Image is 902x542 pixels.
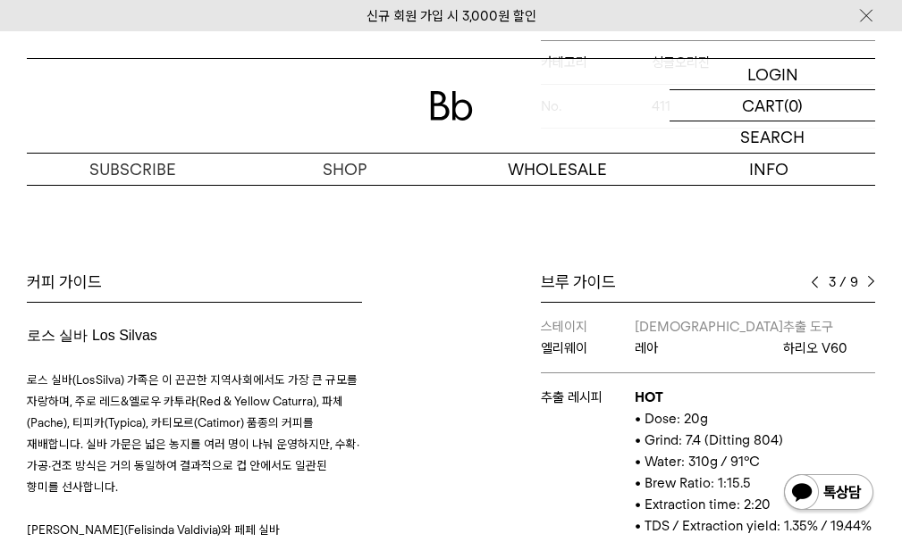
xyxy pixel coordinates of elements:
p: LOGIN [747,59,798,89]
img: 카카오톡 채널 1:1 채팅 버튼 [782,472,875,515]
div: 브루 가이드 [541,271,876,293]
p: 추출 레시피 [541,387,636,408]
span: 3 [828,271,836,293]
p: (0) [784,90,803,121]
a: SHOP [239,154,451,185]
p: 레아 [635,338,783,359]
b: HOT [635,389,663,405]
span: • Brew Ratio: 1:15.5 [635,475,751,491]
span: • Extraction time: 2:20 [635,496,771,513]
span: 추출 도구 [783,319,833,335]
span: 9 [850,271,858,293]
a: 신규 회원 가입 시 3,000원 할인 [367,8,536,24]
a: LOGIN [670,59,875,90]
span: 로스 실바(Los Silva) 가족은 이 끈끈한 지역사회에서도 가장 큰 규모를 자랑하며, 주로 레드&옐로우 카투라(Red & Yellow Caturra), 파체(Pache),... [27,372,359,494]
span: 스테이지 [541,319,587,335]
span: • TDS / Extraction yield: 1.35% / 19.44% [635,518,872,534]
p: INFO [663,154,875,185]
span: • Water: 310g / 91°C [635,454,760,470]
p: SEARCH [740,121,805,153]
div: 커피 가이드 [27,271,362,293]
p: 엘리웨이 [541,338,636,359]
a: CART (0) [670,90,875,121]
p: WHOLESALE [451,154,663,185]
p: 하리오 V60 [783,338,875,359]
img: 로고 [430,91,473,121]
span: [DEMOGRAPHIC_DATA] [635,319,783,335]
p: CART [742,90,784,121]
span: • Grind: 7.4 (Ditting 804) [635,432,783,448]
a: SUBSCRIBE [27,154,239,185]
span: 로스 실바 Los Silvas [27,328,157,343]
span: / [839,271,847,293]
span: • Dose: 20g [635,411,708,427]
